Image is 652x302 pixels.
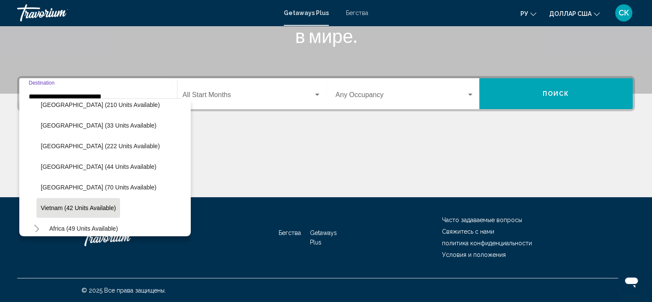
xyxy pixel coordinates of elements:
div: Виджет поиска [19,78,633,109]
a: Бегства [346,9,368,16]
button: Vietnam (42 units available) [36,198,120,218]
span: Поиск [543,91,570,98]
font: СК [619,8,629,17]
iframe: Кнопка запуска окна обмена сообщениями [618,268,645,295]
button: Изменить валюту [549,7,600,20]
span: [GEOGRAPHIC_DATA] (44 units available) [41,163,156,170]
button: [GEOGRAPHIC_DATA] (210 units available) [36,95,164,115]
a: политика конфиденциальности [442,240,532,247]
button: [GEOGRAPHIC_DATA] (33 units available) [36,116,161,135]
button: Africa (49 units available) [45,219,122,238]
button: Изменить язык [520,7,536,20]
font: доллар США [549,10,592,17]
button: Поиск [479,78,633,109]
span: Vietnam (42 units available) [41,204,116,211]
a: Травориум [81,225,167,250]
button: [GEOGRAPHIC_DATA] (222 units available) [36,136,164,156]
a: Часто задаваемые вопросы [442,217,522,223]
a: Условия и положения [442,251,506,258]
a: Свяжитесь с нами [442,228,494,235]
span: [GEOGRAPHIC_DATA] (222 units available) [41,143,160,149]
span: Africa (49 units available) [49,225,118,232]
button: Toggle Africa (49 units available) [28,220,45,237]
span: [GEOGRAPHIC_DATA] (33 units available) [41,122,156,129]
span: [GEOGRAPHIC_DATA] (70 units available) [41,184,156,191]
font: © 2025 Все права защищены. [81,287,166,294]
button: Меню пользователя [613,4,635,22]
font: ру [520,10,528,17]
a: Getaways Plus [310,229,337,246]
button: [GEOGRAPHIC_DATA] (70 units available) [36,177,161,197]
a: Травориум [17,4,275,21]
span: [GEOGRAPHIC_DATA] (210 units available) [41,101,160,108]
button: [GEOGRAPHIC_DATA] (44 units available) [36,157,161,177]
a: Бегства [279,229,301,236]
a: Getaways Plus [284,9,329,16]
